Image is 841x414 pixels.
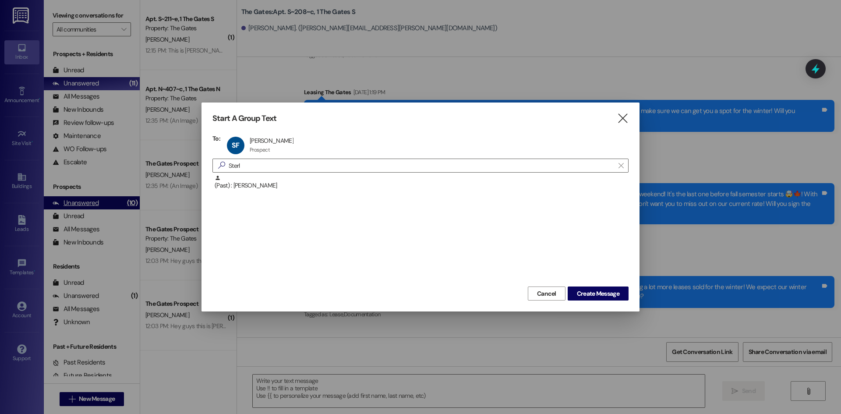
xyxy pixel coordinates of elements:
h3: Start A Group Text [212,113,276,124]
span: Create Message [577,289,619,298]
span: Cancel [537,289,556,298]
i:  [618,162,623,169]
div: [PERSON_NAME] [250,137,293,145]
input: Search for any contact or apartment [229,159,614,172]
button: Clear text [614,159,628,172]
h3: To: [212,134,220,142]
div: Prospect [250,146,270,153]
button: Create Message [568,287,629,301]
span: SF [232,141,239,150]
div: (Past) : [PERSON_NAME] [212,175,629,197]
i:  [617,114,629,123]
button: Cancel [528,287,565,301]
i:  [215,161,229,170]
div: (Past) : [PERSON_NAME] [215,175,629,190]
